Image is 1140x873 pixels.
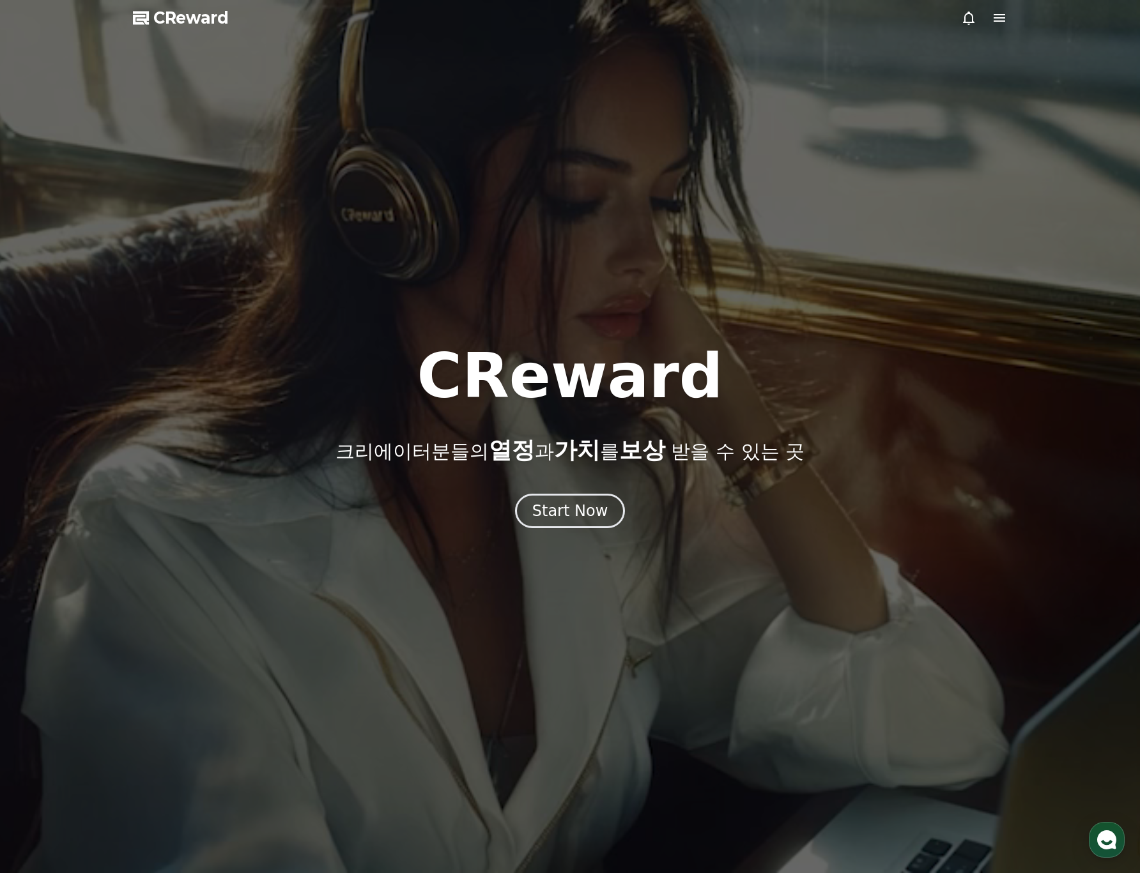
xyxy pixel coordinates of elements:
h1: CReward [417,345,723,407]
a: CReward [133,8,229,28]
span: 보상 [619,437,665,463]
div: Start Now [532,501,608,521]
a: Start Now [515,506,626,519]
span: 열정 [489,437,535,463]
button: Start Now [515,494,626,528]
span: CReward [153,8,229,28]
span: 가치 [554,437,600,463]
p: 크리에이터분들의 과 를 받을 수 있는 곳 [335,437,805,463]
